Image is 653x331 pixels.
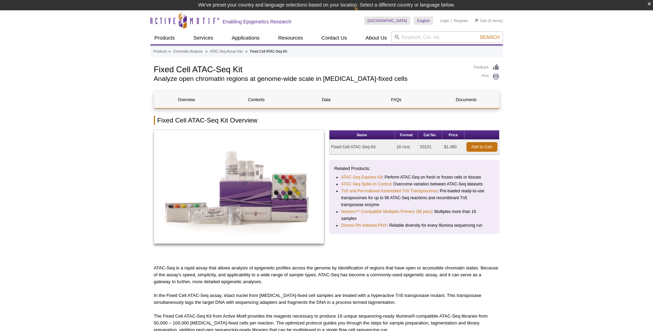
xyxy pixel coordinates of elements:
a: Diversi-Phi Indexed PhiX [341,222,387,229]
td: 16 rxns [395,140,418,154]
a: Contents [224,92,289,108]
a: Add to Cart [466,142,497,152]
li: Fixed Cell ATAC-Seq Kit [250,50,287,53]
a: FAQs [364,92,429,108]
li: » [169,50,171,53]
a: Login [440,18,449,23]
a: Overview [154,92,219,108]
li: (0 items) [475,17,503,25]
p: ATAC-Seq is a rapid assay that allows analysis of epigenetic profiles across the genome by identi... [154,265,499,285]
a: Applications [228,31,264,44]
a: Nextera™-Compatible Multiplex Primers (96 plex) [341,208,432,215]
td: $1,480 [442,140,465,154]
a: Chromatin Analysis [173,49,203,55]
th: Price [442,130,465,140]
li: | [451,17,452,25]
a: Products [150,31,179,44]
td: Fixed Cell ATAC-Seq Kit [329,140,395,154]
a: Cart [475,18,487,23]
th: Format [395,130,418,140]
a: English [414,17,433,25]
a: Feedback [474,64,499,71]
li: : Reliable diversity for every Illumina sequencing run [341,222,488,229]
a: Print [474,73,499,81]
td: 53151 [418,140,442,154]
a: Register [454,18,468,23]
img: Change Here [354,5,372,21]
a: Services [189,31,218,44]
h2: Enabling Epigenetics Research [223,19,292,25]
th: Cat No. [418,130,442,140]
span: Search [480,34,499,40]
h2: Analyze open chromatin regions at genome-wide scale in [MEDICAL_DATA]-fixed cells [154,76,467,82]
li: : Overcome variation between ATAC-Seq datasets [341,181,488,188]
li: : Multiplex more than 16 samples [341,208,488,222]
li: : Pre-loaded ready-to-use transposomes for up to 96 ATAC-Seq reactions and recombinant Tn5 transp... [341,188,488,208]
input: Keyword, Cat. No. [391,31,503,43]
a: About Us [361,31,391,44]
li: » [206,50,208,53]
a: Data [294,92,359,108]
h1: Fixed Cell ATAC-Seq Kit [154,64,467,74]
a: Contact Us [317,31,351,44]
img: Your Cart [475,19,478,22]
button: Search [477,34,502,40]
a: ATAC-Seq Express Kit [341,174,382,181]
li: » [245,50,247,53]
a: Products [154,49,167,55]
p: Related Products: [334,165,494,172]
a: Documents [434,92,498,108]
a: ATAC-Seq Spike-In Control [341,181,391,188]
a: [GEOGRAPHIC_DATA] [364,17,411,25]
p: In the Fixed Cell ATAC-Seq assay, intact nuclei from [MEDICAL_DATA]-fixed cell samples are treate... [154,292,499,306]
a: ATAC-Seq Assay Kits [210,49,243,55]
th: Name [329,130,395,140]
img: CUT&Tag-IT Assay Kit - Tissue [154,130,324,244]
li: : Perform ATAC-Seq on fresh or frozen cells or tissues [341,174,488,181]
a: Tn5 and Pre-indexed Assembled Tn5 Transposomes [341,188,438,194]
a: Resources [274,31,307,44]
h2: Fixed Cell ATAC-Seq Kit Overview [154,116,499,125]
